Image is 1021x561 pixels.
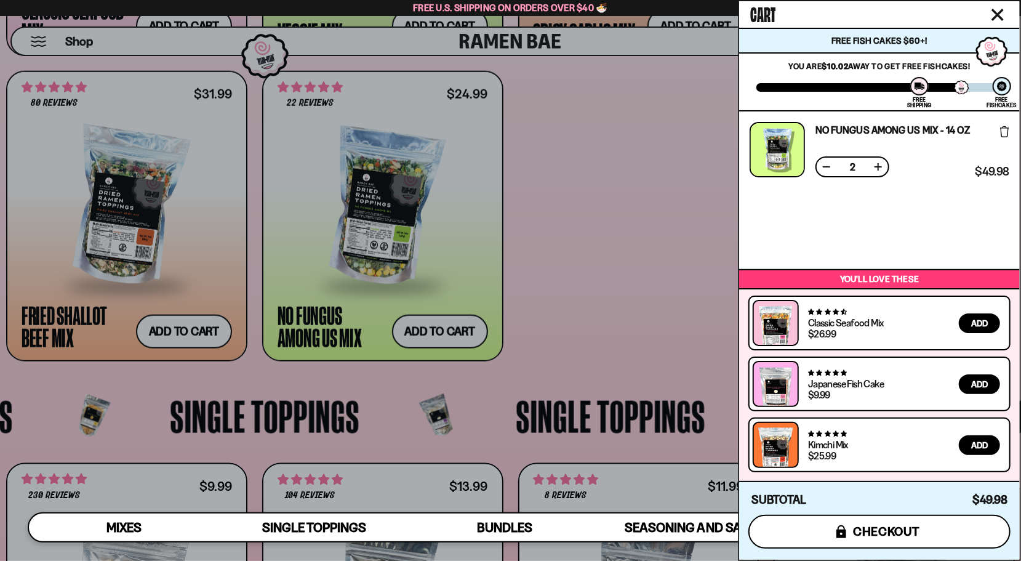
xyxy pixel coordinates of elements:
button: checkout [748,515,1011,549]
strong: $10.02 [822,61,849,71]
a: Mixes [29,514,219,541]
a: Kimchi Mix [808,438,848,451]
a: Seasoning and Sauce [600,514,790,541]
span: Free U.S. Shipping on Orders over $40 🍜 [413,2,608,14]
div: $9.99 [808,390,830,400]
span: $49.98 [975,166,1009,177]
span: checkout [853,525,920,538]
div: Free Shipping [907,97,931,108]
button: Add [959,435,1000,455]
span: 4.68 stars [808,308,847,316]
a: No Fungus Among Us Mix - 14 OZ [815,125,970,135]
div: $26.99 [808,329,836,339]
h4: Subtotal [751,494,806,506]
a: Bundles [409,514,599,541]
span: Seasoning and Sauce [625,520,765,535]
span: Single Toppings [262,520,366,535]
p: You’ll love these [742,273,1017,285]
span: Add [971,319,988,328]
span: Add [971,441,988,450]
button: Add [959,374,1000,394]
button: Add [959,313,1000,333]
button: Close cart [988,6,1007,24]
span: Add [971,380,988,389]
span: Cart [750,1,775,25]
span: 4.77 stars [808,369,847,377]
a: Classic Seafood Mix [808,317,884,329]
a: Japanese Fish Cake [808,377,884,390]
span: Mixes [106,520,142,535]
p: You are away to get Free Fishcakes! [756,61,1003,71]
div: $25.99 [808,451,836,461]
a: Single Toppings [219,514,409,541]
div: Free Fishcakes [987,97,1017,108]
span: Free Fish Cakes $60+! [831,35,927,46]
span: 2 [843,162,862,172]
span: $49.98 [972,493,1007,507]
span: Bundles [477,520,532,535]
span: 4.76 stars [808,430,847,438]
